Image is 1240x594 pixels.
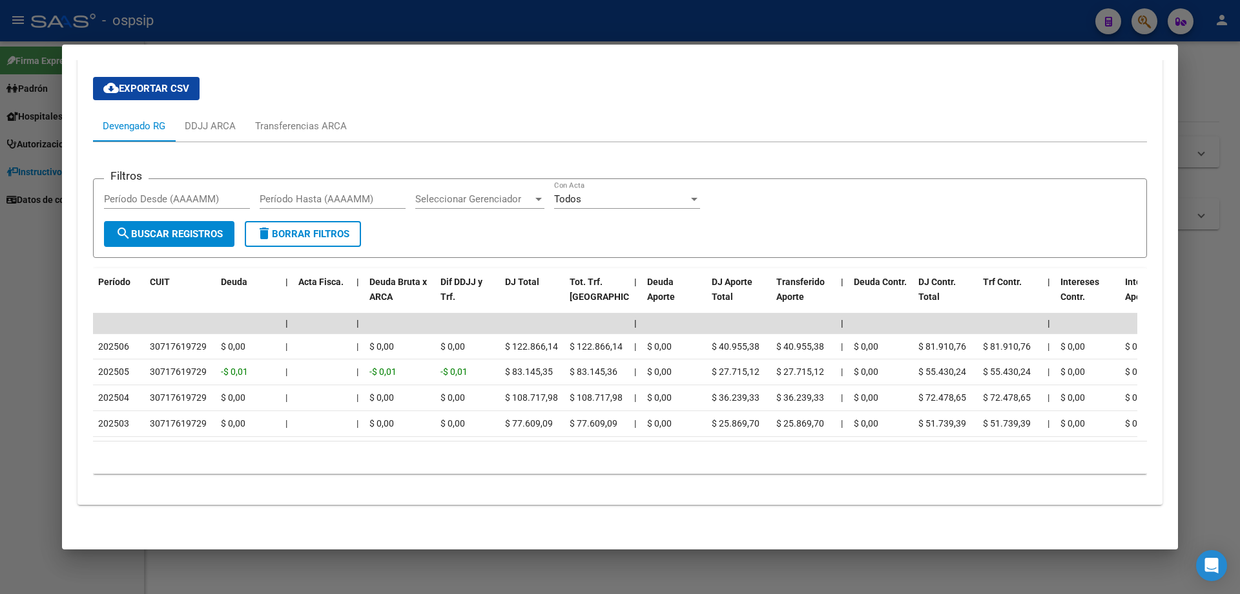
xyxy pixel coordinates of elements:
[554,193,581,205] span: Todos
[629,268,642,325] datatable-header-cell: |
[505,341,558,352] span: $ 122.866,14
[983,277,1022,287] span: Trf Contr.
[634,392,636,403] span: |
[356,418,358,429] span: |
[369,341,394,352] span: $ 0,00
[505,277,539,287] span: DJ Total
[854,392,878,403] span: $ 0,00
[505,366,553,377] span: $ 83.145,35
[435,268,500,325] datatable-header-cell: Dif DDJJ y Trf.
[647,392,672,403] span: $ 0,00
[712,366,759,377] span: $ 27.715,12
[564,268,629,325] datatable-header-cell: Tot. Trf. Bruto
[836,268,849,325] datatable-header-cell: |
[1125,418,1150,429] span: $ 0,00
[841,277,843,287] span: |
[1048,341,1049,352] span: |
[216,268,280,325] datatable-header-cell: Deuda
[918,392,966,403] span: $ 72.478,65
[285,277,288,287] span: |
[93,77,200,100] button: Exportar CSV
[647,341,672,352] span: $ 0,00
[983,341,1031,352] span: $ 81.910,76
[285,341,287,352] span: |
[505,418,553,429] span: $ 77.609,09
[978,268,1042,325] datatable-header-cell: Trf Contr.
[104,221,234,247] button: Buscar Registros
[983,366,1031,377] span: $ 55.430,24
[918,341,966,352] span: $ 81.910,76
[570,418,617,429] span: $ 77.609,09
[93,268,145,325] datatable-header-cell: Período
[356,341,358,352] span: |
[1060,418,1085,429] span: $ 0,00
[918,418,966,429] span: $ 51.739,39
[245,221,361,247] button: Borrar Filtros
[854,418,878,429] span: $ 0,00
[712,341,759,352] span: $ 40.955,38
[103,80,119,96] mat-icon: cloud_download
[707,268,771,325] datatable-header-cell: DJ Aporte Total
[440,418,465,429] span: $ 0,00
[150,339,207,354] div: 30717619729
[440,392,465,403] span: $ 0,00
[570,366,617,377] span: $ 83.145,36
[771,268,836,325] datatable-header-cell: Transferido Aporte
[505,392,558,403] span: $ 108.717,98
[98,366,129,377] span: 202505
[1048,392,1049,403] span: |
[98,277,130,287] span: Período
[1196,550,1227,581] div: Open Intercom Messenger
[369,418,394,429] span: $ 0,00
[150,277,170,287] span: CUIT
[776,277,825,302] span: Transferido Aporte
[983,418,1031,429] span: $ 51.739,39
[221,366,248,377] span: -$ 0,01
[647,418,672,429] span: $ 0,00
[369,392,394,403] span: $ 0,00
[285,366,287,377] span: |
[634,418,636,429] span: |
[634,366,636,377] span: |
[285,392,287,403] span: |
[841,341,843,352] span: |
[77,46,1162,505] div: Aportes y Contribuciones del Afiliado: 20256126428
[103,83,189,94] span: Exportar CSV
[145,268,216,325] datatable-header-cell: CUIT
[256,226,272,241] mat-icon: delete
[1125,341,1150,352] span: $ 0,00
[256,228,349,240] span: Borrar Filtros
[634,277,637,287] span: |
[1060,277,1099,302] span: Intereses Contr.
[98,341,129,352] span: 202506
[150,416,207,431] div: 30717619729
[1055,268,1120,325] datatable-header-cell: Intereses Contr.
[1048,418,1049,429] span: |
[98,392,129,403] span: 202504
[369,366,397,377] span: -$ 0,01
[849,268,913,325] datatable-header-cell: Deuda Contr.
[1048,277,1050,287] span: |
[634,318,637,328] span: |
[364,268,435,325] datatable-header-cell: Deuda Bruta x ARCA
[1042,268,1055,325] datatable-header-cell: |
[116,226,131,241] mat-icon: search
[841,366,843,377] span: |
[776,418,824,429] span: $ 25.869,70
[221,418,245,429] span: $ 0,00
[351,268,364,325] datatable-header-cell: |
[1060,341,1085,352] span: $ 0,00
[841,318,843,328] span: |
[103,119,165,133] div: Devengado RG
[356,392,358,403] span: |
[369,277,427,302] span: Deuda Bruta x ARCA
[104,169,149,183] h3: Filtros
[280,268,293,325] datatable-header-cell: |
[647,366,672,377] span: $ 0,00
[841,418,843,429] span: |
[776,366,824,377] span: $ 27.715,12
[570,341,623,352] span: $ 122.866,14
[221,277,247,287] span: Deuda
[570,277,657,302] span: Tot. Trf. [GEOGRAPHIC_DATA]
[918,277,956,302] span: DJ Contr. Total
